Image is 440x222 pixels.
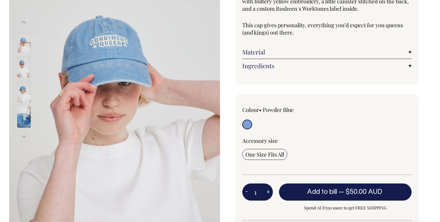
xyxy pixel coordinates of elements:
img: Condiment Queen Cap [17,56,31,78]
button: Add to bill —$50.00 AUD [279,183,412,201]
button: + [263,186,273,198]
div: Accessory size [242,137,412,144]
span: — [339,189,384,195]
span: Spend AUD350 more to get FREE SHIPPING [279,204,412,212]
img: Condiment Queen Cap [17,106,31,128]
button: Previous [19,16,28,29]
button: - [242,186,251,198]
span: Add to bill [307,189,337,195]
span: One Size Fits All [245,151,284,158]
span: This cap gives personality, everything you’d expect for you queens (and kings) out there. [242,21,403,36]
span: • [259,106,262,113]
label: Powder Blue [263,106,294,113]
button: Next [19,130,28,143]
a: Material [242,48,412,56]
img: Condiment Queen Cap [17,31,31,53]
img: Condiment Queen Cap [17,81,31,103]
div: Colour [242,106,310,113]
input: One Size Fits All [242,149,287,160]
span: $50.00 AUD [346,189,382,195]
a: Ingredients [242,62,412,69]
